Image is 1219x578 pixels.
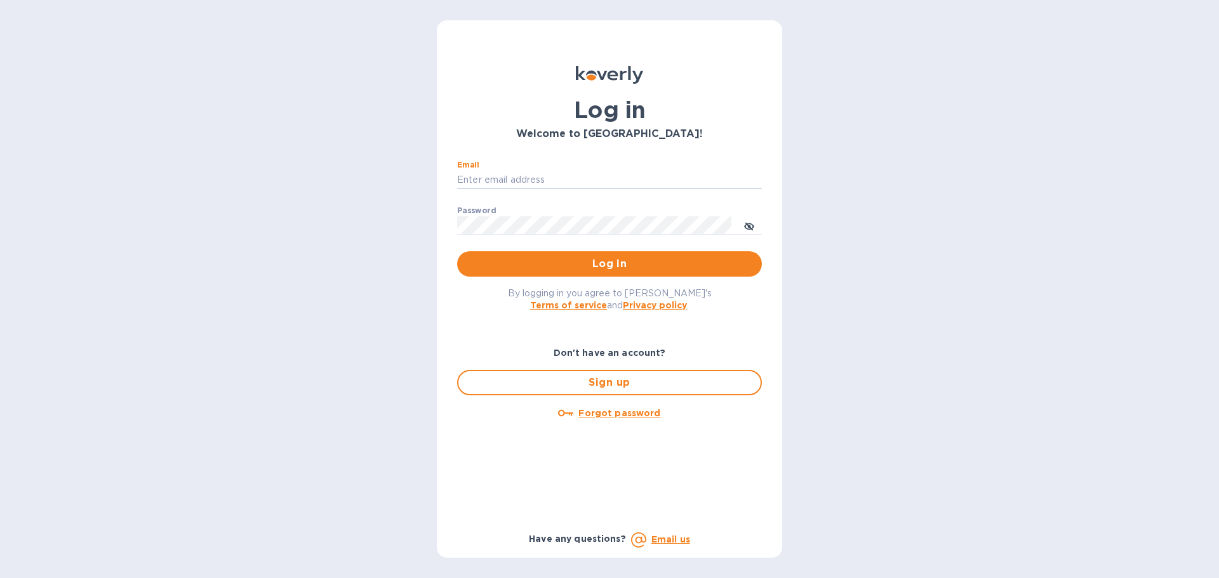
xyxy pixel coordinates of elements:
[457,161,479,169] label: Email
[457,207,496,214] label: Password
[457,251,762,277] button: Log in
[736,213,762,238] button: toggle password visibility
[623,300,687,310] a: Privacy policy
[530,300,607,310] a: Terms of service
[457,96,762,123] h1: Log in
[578,408,660,418] u: Forgot password
[554,348,666,358] b: Don't have an account?
[651,534,690,544] a: Email us
[469,375,750,390] span: Sign up
[508,288,712,310] span: By logging in you agree to [PERSON_NAME]'s and .
[457,370,762,395] button: Sign up
[576,66,643,84] img: Koverly
[529,534,626,544] b: Have any questions?
[457,171,762,190] input: Enter email address
[467,256,752,272] span: Log in
[457,128,762,140] h3: Welcome to [GEOGRAPHIC_DATA]!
